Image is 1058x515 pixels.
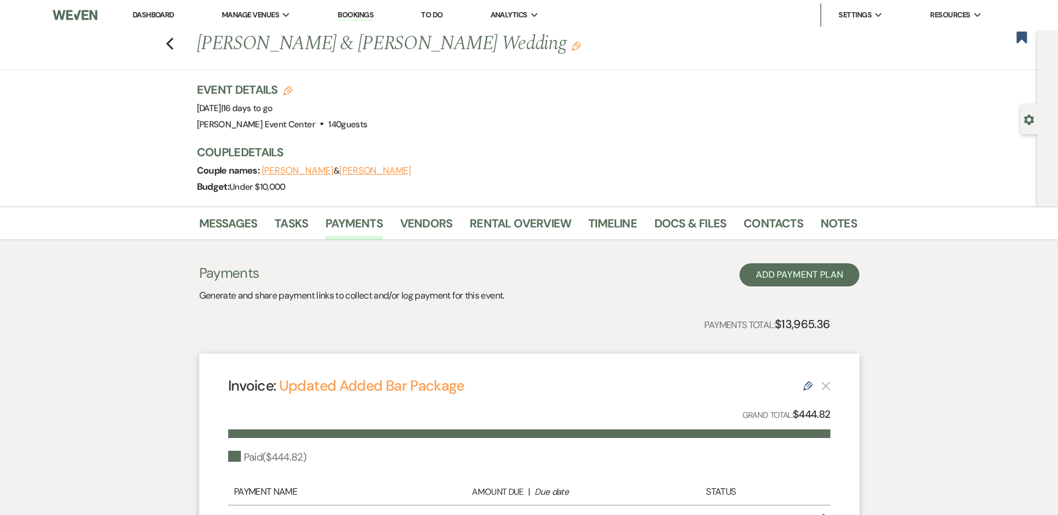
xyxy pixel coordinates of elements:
span: [PERSON_NAME] Event Center [197,119,315,130]
p: Payments Total: [704,315,830,333]
a: Payments [325,214,383,240]
h3: Couple Details [197,144,845,160]
a: Tasks [274,214,308,240]
span: & [262,165,411,176]
h4: Invoice: [228,376,464,396]
span: Manage Venues [222,9,279,21]
div: Amount Due [417,485,523,499]
span: Couple names: [197,164,262,176]
strong: $13,965.36 [775,317,830,332]
span: Settings [839,9,872,21]
h1: [PERSON_NAME] & [PERSON_NAME] Wedding [197,30,716,58]
a: Docs & Files [654,214,726,240]
a: Contacts [744,214,803,240]
strong: $444.82 [793,407,830,421]
button: Open lead details [1024,113,1034,124]
div: Status [647,485,795,499]
span: Budget: [197,181,230,193]
div: | [411,485,647,499]
span: | [221,102,273,114]
span: 16 days to go [223,102,273,114]
span: [DATE] [197,102,273,114]
button: [PERSON_NAME] [339,166,411,175]
span: 140 guests [328,119,367,130]
p: Generate and share payment links to collect and/or log payment for this event. [199,288,504,303]
button: [PERSON_NAME] [262,166,334,175]
a: Dashboard [133,10,174,20]
button: Edit [572,41,581,51]
p: Grand Total: [742,406,830,423]
a: Rental Overview [470,214,571,240]
a: Vendors [400,214,452,240]
button: This payment plan cannot be deleted because it contains links that have been paid through Weven’s... [821,381,830,391]
img: Weven Logo [53,3,97,27]
a: Messages [199,214,258,240]
a: Notes [821,214,857,240]
div: Payment Name [234,485,411,499]
h3: Event Details [197,82,368,98]
span: Under $10,000 [229,181,285,193]
div: Paid ( $444.82 ) [228,450,307,465]
a: To Do [421,10,442,20]
button: Add Payment Plan [739,263,859,286]
a: Timeline [588,214,637,240]
h3: Payments [199,263,504,283]
a: Bookings [338,10,374,21]
span: Analytics [490,9,528,21]
a: Updated Added Bar Package [279,376,464,395]
div: Due date [535,485,641,499]
span: Resources [930,9,970,21]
